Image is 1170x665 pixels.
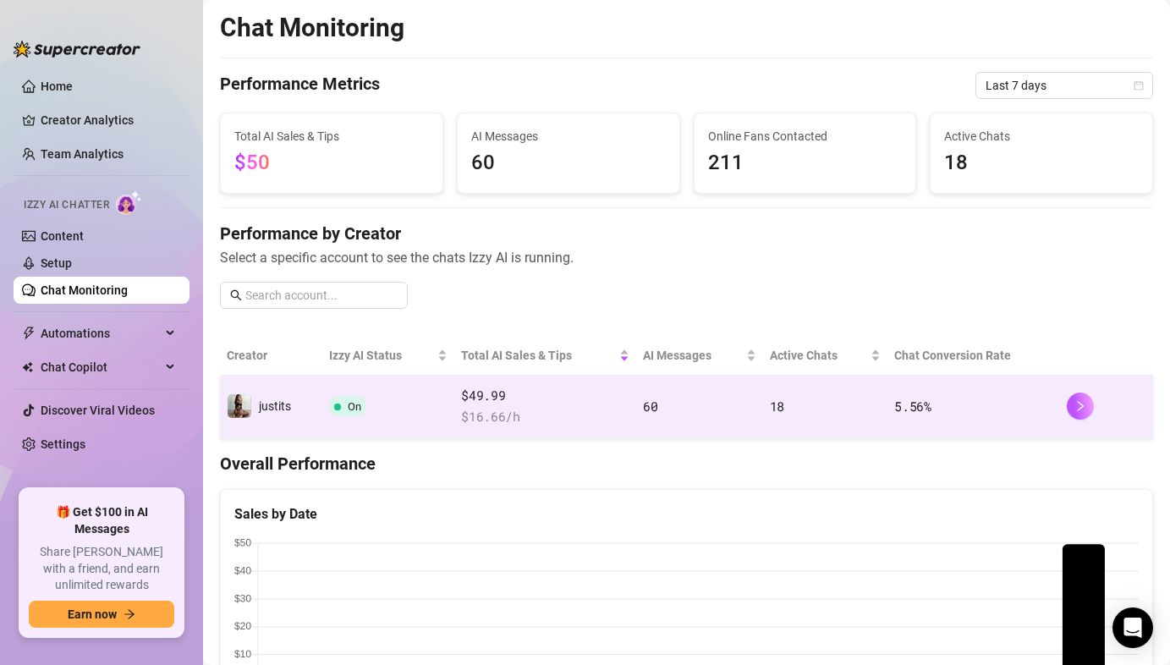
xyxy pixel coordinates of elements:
img: Chat Copilot [22,361,33,373]
input: Search account... [245,286,398,305]
span: 🎁 Get $100 in AI Messages [29,504,174,537]
span: Active Chats [944,127,1139,146]
span: Total AI Sales & Tips [461,346,616,365]
span: search [230,289,242,301]
a: Discover Viral Videos [41,404,155,417]
span: thunderbolt [22,327,36,340]
th: Creator [220,336,322,376]
th: Chat Conversion Rate [887,336,1059,376]
span: Active Chats [770,346,868,365]
span: Chat Copilot [41,354,161,381]
th: Izzy AI Status [322,336,454,376]
span: 18 [944,147,1139,179]
img: AI Chatter [116,190,142,215]
img: justits [228,394,251,418]
span: 18 [770,398,784,415]
span: $50 [234,151,270,174]
span: Earn now [68,607,117,621]
span: 5.56 % [894,398,931,415]
h4: Performance Metrics [220,72,380,99]
a: Home [41,80,73,93]
div: Open Intercom Messenger [1112,607,1153,648]
a: Team Analytics [41,147,124,161]
th: Active Chats [763,336,888,376]
th: Total AI Sales & Tips [454,336,636,376]
span: 60 [643,398,657,415]
button: Earn nowarrow-right [29,601,174,628]
span: Select a specific account to see the chats Izzy AI is running. [220,247,1153,268]
span: On [348,400,361,413]
span: Izzy AI Chatter [24,197,109,213]
span: justits [259,399,291,413]
span: 60 [471,147,666,179]
span: AI Messages [471,127,666,146]
span: right [1074,400,1086,412]
span: $49.99 [461,386,629,406]
span: Total AI Sales & Tips [234,127,429,146]
span: 211 [708,147,903,179]
span: AI Messages [643,346,742,365]
span: Last 7 days [986,73,1143,98]
span: arrow-right [124,608,135,620]
span: calendar [1134,80,1144,91]
span: Izzy AI Status [329,346,434,365]
a: Content [41,229,84,243]
span: $ 16.66 /h [461,407,629,427]
a: Settings [41,437,85,451]
img: logo-BBDzfeDw.svg [14,41,140,58]
div: Sales by Date [234,503,1139,525]
button: right [1067,393,1094,420]
h4: Performance by Creator [220,222,1153,245]
span: Automations [41,320,161,347]
th: AI Messages [636,336,762,376]
span: Share [PERSON_NAME] with a friend, and earn unlimited rewards [29,544,174,594]
a: Setup [41,256,72,270]
h4: Overall Performance [220,452,1153,475]
span: Online Fans Contacted [708,127,903,146]
h2: Chat Monitoring [220,12,404,44]
a: Creator Analytics [41,107,176,134]
a: Chat Monitoring [41,283,128,297]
